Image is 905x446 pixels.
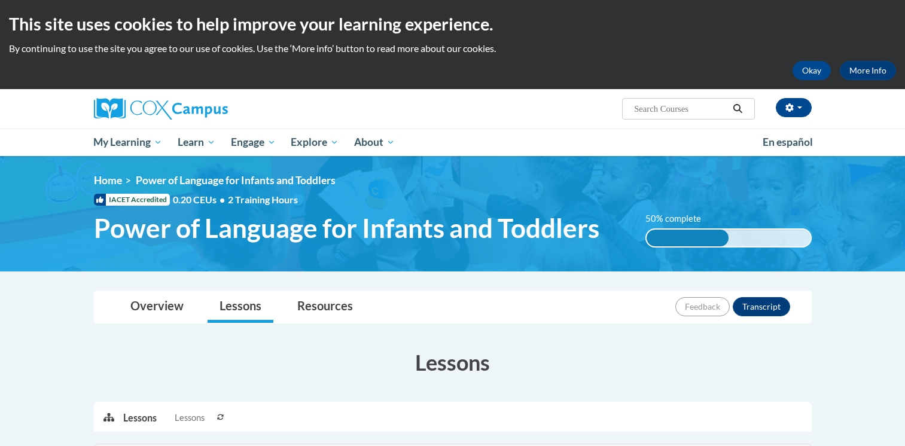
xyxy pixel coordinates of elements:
[9,42,896,55] p: By continuing to use the site you agree to our use of cookies. Use the ‘More info’ button to read...
[220,194,225,205] span: •
[223,129,284,156] a: Engage
[94,194,170,206] span: IACET Accredited
[94,347,812,377] h3: Lessons
[793,61,831,80] button: Okay
[755,130,821,155] a: En español
[208,291,273,323] a: Lessons
[123,411,157,424] p: Lessons
[94,98,228,120] img: Cox Campus
[733,297,790,316] button: Transcript
[647,230,729,246] div: 50% complete
[9,12,896,36] h2: This site uses cookies to help improve your learning experience.
[94,174,122,187] a: Home
[346,129,403,156] a: About
[729,102,746,116] button: Search
[776,98,812,117] button: Account Settings
[633,102,729,116] input: Search Courses
[136,174,336,187] span: Power of Language for Infants and Toddlers
[93,135,162,149] span: My Learning
[228,194,298,205] span: 2 Training Hours
[645,212,714,225] label: 50% complete
[76,129,830,156] div: Main menu
[94,212,599,244] span: Power of Language for Infants and Toddlers
[675,297,730,316] button: Feedback
[178,135,215,149] span: Learn
[118,291,196,323] a: Overview
[231,135,276,149] span: Engage
[170,129,223,156] a: Learn
[283,129,346,156] a: Explore
[291,135,339,149] span: Explore
[86,129,170,156] a: My Learning
[840,61,896,80] a: More Info
[175,411,205,424] span: Lessons
[173,193,228,206] span: 0.20 CEUs
[285,291,365,323] a: Resources
[763,136,813,148] span: En español
[354,135,395,149] span: About
[94,98,321,120] a: Cox Campus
